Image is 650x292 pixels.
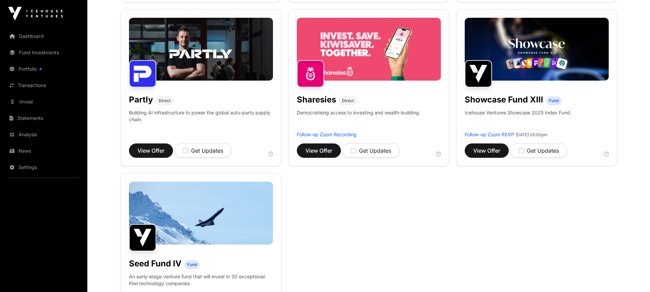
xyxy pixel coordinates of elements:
span: [DATE] 05:00pm [516,132,548,137]
div: Get Updates [183,147,223,155]
p: Democratising access to investing and wealth-building. [297,109,420,131]
h1: Sharesies [297,94,336,105]
span: Direct [159,98,171,103]
span: View Offer [473,147,500,155]
img: Sharesies-Banner.jpg [297,18,441,81]
a: Follow-up Zoom RSVP [465,131,514,137]
button: Get Updates [510,143,567,158]
button: View Offer [465,143,509,158]
a: Dashboard [5,29,82,44]
button: Get Updates [342,143,400,158]
p: An early-stage venture fund that will invest in 30 exceptional Kiwi technology companies. [129,273,273,287]
span: View Offer [305,147,332,155]
a: Fund Investments [5,45,82,60]
button: Get Updates [174,143,232,158]
span: Fund [549,98,559,103]
a: Analysis [5,127,82,142]
h1: Seed Fund IV [129,258,182,269]
div: Get Updates [351,147,391,155]
img: Seed Fund IV [129,224,156,251]
span: Direct [342,98,354,103]
a: Statements [5,111,82,126]
h1: Showcase Fund XIII [465,94,543,105]
img: Showcase-Fund-Banner-1.jpg [465,18,609,81]
a: News [5,143,82,158]
p: Building AI infrastructure to power the global auto-parts supply chain. [129,109,273,131]
img: Partly-Banner.jpg [129,18,273,81]
img: Icehouse Ventures Logo [8,7,63,20]
img: image-1600x800.jpg [129,182,273,245]
p: Icehouse Ventures Showcase 2025 Index Fund. [465,109,572,116]
img: Showcase Fund XIII [465,60,492,87]
a: Portfolio [5,61,82,77]
button: View Offer [297,143,341,158]
img: Sharesies [297,60,324,87]
span: Fund [187,262,197,267]
img: Partly [129,60,156,87]
a: Follow-up Zoom Recording [297,131,357,137]
a: Settings [5,160,82,175]
button: View Offer [129,143,173,158]
span: View Offer [138,147,164,155]
h1: Partly [129,94,153,105]
div: Get Updates [519,147,559,155]
iframe: Chat Widget [616,259,650,292]
a: Invest [5,94,82,109]
a: Transactions [5,78,82,93]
